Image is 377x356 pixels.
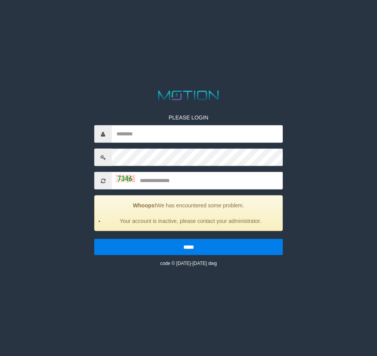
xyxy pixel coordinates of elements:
small: code © [DATE]-[DATE] dwg [160,261,217,266]
img: MOTION_logo.png [155,89,221,102]
div: We has encountered some problem. [94,195,283,231]
p: PLEASE LOGIN [94,114,283,121]
strong: Whoops! [133,202,156,209]
img: captcha [116,174,135,182]
li: Your account is inactive, please contact your administrator. [104,217,277,225]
